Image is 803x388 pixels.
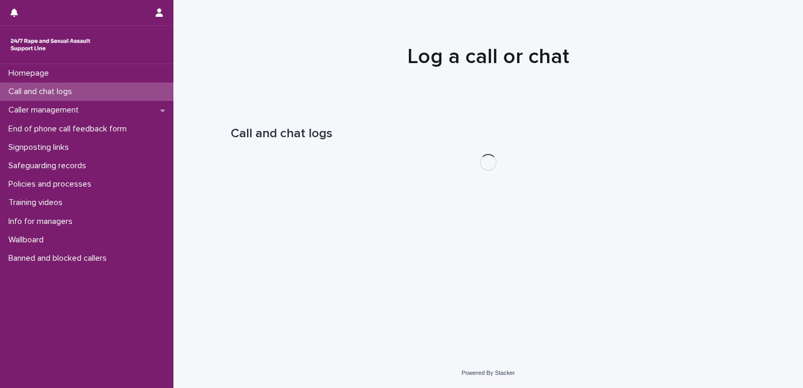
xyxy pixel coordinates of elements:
img: rhQMoQhaT3yELyF149Cw [8,34,92,55]
p: Training videos [4,198,71,208]
p: Homepage [4,68,57,78]
p: Safeguarding records [4,161,95,171]
p: Policies and processes [4,179,100,189]
p: End of phone call feedback form [4,124,135,134]
p: Wallboard [4,235,52,245]
p: Call and chat logs [4,87,80,97]
h1: Call and chat logs [231,126,746,141]
p: Banned and blocked callers [4,253,115,263]
a: Powered By Stacker [461,370,514,376]
h1: Log a call or chat [231,44,746,69]
p: Info for managers [4,217,81,227]
p: Caller management [4,105,87,115]
p: Signposting links [4,142,77,152]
